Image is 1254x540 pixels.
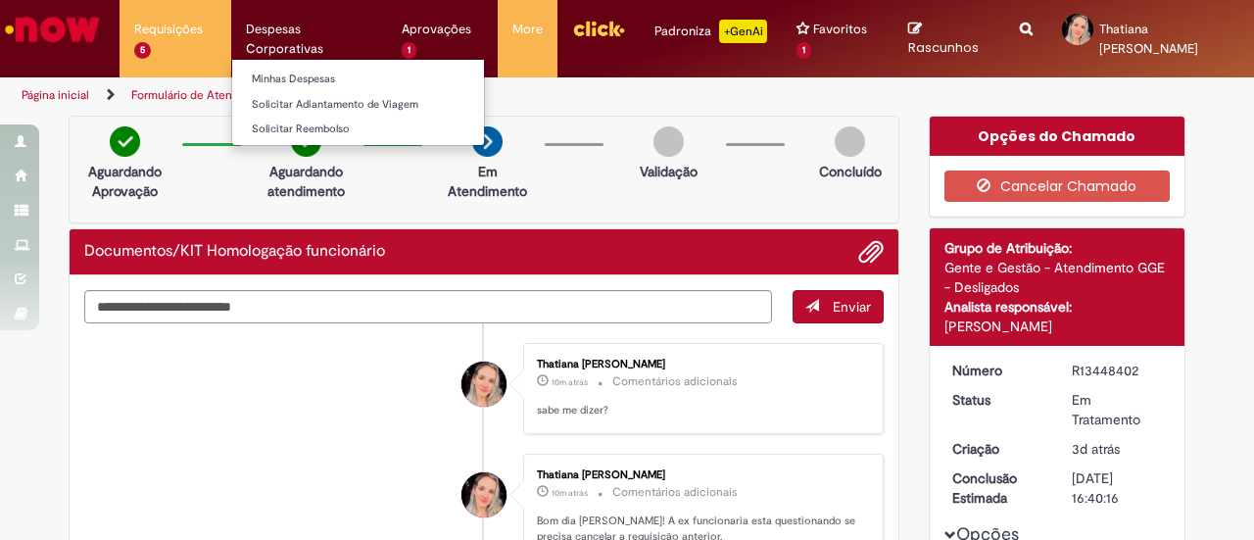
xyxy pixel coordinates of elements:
span: Enviar [833,298,871,316]
h2: Documentos/KIT Homologação funcionário Histórico de tíquete [84,243,385,261]
span: 10m atrás [552,487,588,499]
time: 29/08/2025 08:40:06 [552,376,588,388]
div: [DATE] 16:40:16 [1072,468,1163,508]
dt: Criação [938,439,1058,459]
div: Thatiana [PERSON_NAME] [537,469,863,481]
dt: Status [938,390,1058,410]
img: ServiceNow [2,10,103,49]
textarea: Digite sua mensagem aqui... [84,290,772,322]
span: Rascunhos [908,38,979,57]
a: Formulário de Atendimento [131,87,276,103]
dt: Conclusão Estimada [938,468,1058,508]
div: Gente e Gestão - Atendimento GGE - Desligados [944,258,1171,297]
button: Cancelar Chamado [944,171,1171,202]
span: 1 [402,42,416,59]
span: Favoritos [813,20,867,39]
div: Grupo de Atribuição: [944,238,1171,258]
img: img-circle-grey.png [835,126,865,157]
span: 10m atrás [552,376,588,388]
div: Thatiana Vitorino Castro Pereira [461,362,506,407]
div: Em Tratamento [1072,390,1163,429]
a: Página inicial [22,87,89,103]
div: R13448402 [1072,361,1163,380]
button: Enviar [793,290,884,323]
span: 5 [134,42,151,59]
a: Solicitar Adiantamento de Viagem [232,94,485,116]
div: Padroniza [654,20,767,43]
button: Adicionar anexos [858,239,884,265]
a: Minhas Despesas [232,69,485,90]
span: 3d atrás [1072,440,1120,458]
img: img-circle-grey.png [653,126,684,157]
div: Analista responsável: [944,297,1171,317]
small: Comentários adicionais [612,484,738,501]
div: Thatiana Vitorino Castro Pereira [461,472,506,517]
a: Rascunhos [908,21,990,57]
time: 26/08/2025 13:44:50 [1072,440,1120,458]
p: Concluído [819,162,882,181]
div: Thatiana [PERSON_NAME] [537,359,863,370]
p: Validação [640,162,698,181]
span: Despesas Corporativas [246,20,373,59]
time: 29/08/2025 08:39:59 [552,487,588,499]
span: Requisições [134,20,203,39]
img: click_logo_yellow_360x200.png [572,14,625,43]
img: arrow-next.png [472,126,503,157]
span: 1 [796,42,811,59]
img: check-circle-green.png [110,126,140,157]
dt: Número [938,361,1058,380]
a: Solicitar Reembolso [232,119,485,140]
ul: Despesas Corporativas [231,59,486,146]
p: +GenAi [719,20,767,43]
p: Aguardando atendimento [259,162,354,201]
ul: Trilhas de página [15,77,821,114]
p: Aguardando Aprovação [77,162,172,201]
div: [PERSON_NAME] [944,317,1171,336]
span: Aprovações [402,20,471,39]
span: Thatiana [PERSON_NAME] [1099,21,1198,57]
div: Opções do Chamado [930,117,1185,156]
small: Comentários adicionais [612,373,738,390]
span: More [512,20,543,39]
div: 26/08/2025 13:44:50 [1072,439,1163,459]
p: sabe me dizer? [537,403,863,418]
p: Em Atendimento [440,162,535,201]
